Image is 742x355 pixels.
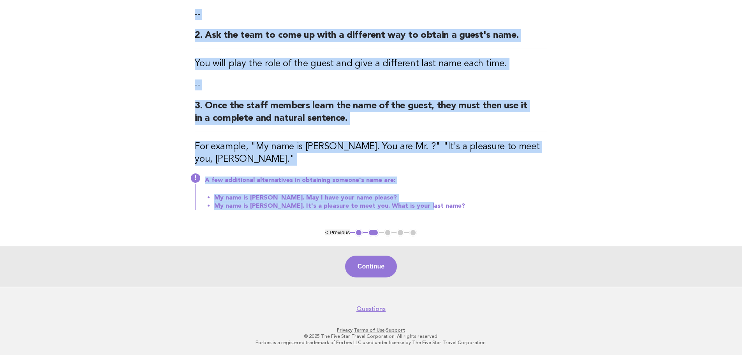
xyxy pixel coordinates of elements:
p: · · [133,327,610,333]
p: © 2025 The Five Star Travel Corporation. All rights reserved. [133,333,610,339]
a: Support [386,327,405,333]
p: -- [195,9,547,20]
p: A few additional alternatives in obtaining someone's name are: [205,177,547,184]
p: Forbes is a registered trademark of Forbes LLC used under license by The Five Star Travel Corpora... [133,339,610,346]
h3: You will play the role of the guest and give a different last name each time. [195,58,547,70]
button: < Previous [325,230,350,235]
button: 1 [355,229,363,237]
a: Terms of Use [354,327,385,333]
h2: 3. Once the staff members learn the name of the guest, they must then use it in a complete and na... [195,100,547,131]
p: -- [195,79,547,90]
h2: 2. Ask the team to come up with a different way to obtain a guest's name. [195,29,547,48]
a: Questions [356,305,386,313]
h3: For example, "My name is [PERSON_NAME]. You are Mr. ?" "It's a pleasure to meet you, [PERSON_NAME]." [195,141,547,166]
button: 2 [368,229,379,237]
li: My name is [PERSON_NAME]. It's a pleasure to meet you. What is your last name? [214,202,547,210]
li: My name is [PERSON_NAME]. May I have your name please? [214,194,547,202]
button: Continue [345,256,397,277]
a: Privacy [337,327,352,333]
